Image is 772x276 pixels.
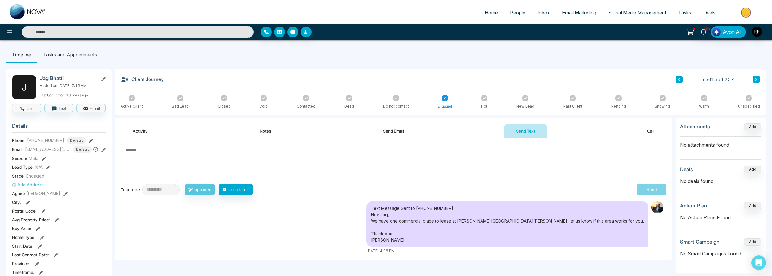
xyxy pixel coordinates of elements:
[383,104,409,109] div: Do not contact
[479,7,504,18] a: Home
[680,137,761,149] p: No attachments found
[6,47,37,63] li: Timeline
[696,26,711,37] a: 10+
[12,146,24,152] span: Email:
[12,225,31,232] span: Buy Area :
[711,26,746,38] button: Avon AI
[712,28,721,36] img: Lead Flow
[25,146,70,152] span: [EMAIL_ADDRESS][DOMAIN_NAME]
[680,239,720,245] h3: Smart Campaign
[531,7,556,18] a: Inbox
[516,104,534,109] div: New Lead
[562,10,596,16] span: Email Marketing
[744,238,761,246] button: Add
[371,124,416,138] button: Send Email
[121,75,164,84] h3: Client Journey
[744,166,761,173] button: Add
[510,10,525,16] span: People
[12,137,26,143] span: Phone:
[10,4,46,19] img: Nova CRM Logo
[680,214,761,221] p: No Action Plans Found
[744,123,761,130] button: Add
[121,186,142,193] div: Your tone
[725,6,768,19] img: Market-place.gif
[680,250,761,257] p: No Smart Campaigns Found
[12,173,25,179] span: Stage:
[366,248,648,254] div: [DATE] 4:08 PM
[751,255,766,270] div: Open Intercom Messenger
[438,104,452,109] div: Engaged
[672,7,697,18] a: Tasks
[678,10,691,16] span: Tasks
[29,155,39,162] span: Meta
[27,190,60,197] span: [PERSON_NAME]
[680,124,710,130] h3: Attachments
[27,137,64,143] span: [PHONE_NUMBER]
[248,124,283,138] button: Notes
[121,104,143,109] div: Active Client
[35,164,43,170] span: N/A
[752,27,762,37] img: User Avatar
[611,104,626,109] div: Pending
[344,104,354,109] div: Dead
[744,124,761,129] span: Add
[504,124,547,138] button: Send Text
[37,47,103,63] li: Tasks and Appointments
[697,7,722,18] a: Deals
[12,155,27,162] span: Source:
[12,75,36,99] div: J
[635,124,666,138] button: Call
[655,104,670,109] div: Showing
[73,146,92,153] span: Default
[703,10,716,16] span: Deals
[76,104,106,112] button: Email
[12,208,37,214] span: Postal Code :
[366,201,648,247] div: Text Message Sent to [PHONE_NUMBER] Hey Jag, We have one commercial place to lease at [PERSON_NAM...
[602,7,672,18] a: Social Media Management
[12,260,30,267] span: Province :
[44,104,74,112] button: Text
[680,178,761,185] p: No deals found
[485,10,498,16] span: Home
[219,184,253,195] button: Templates
[704,26,709,32] span: 10+
[218,104,231,109] div: Closed
[556,7,602,18] a: Email Marketing
[12,252,49,258] span: Last Contact Date :
[738,104,760,109] div: Unspecified
[12,190,25,197] span: Agent:
[12,104,41,112] button: Call
[12,164,34,170] span: Lead Type:
[12,217,50,223] span: Avg Property Price :
[699,104,709,109] div: Warm
[297,104,315,109] div: Contacted
[26,173,44,179] span: Engaged
[608,10,666,16] span: Social Media Management
[67,137,86,144] span: Default
[12,234,36,240] span: Home Type :
[537,10,550,16] span: Inbox
[121,124,160,138] button: Activity
[259,104,268,109] div: Cold
[680,203,707,209] h3: Action Plan
[700,76,734,83] span: Lead 15 of 357
[651,201,663,213] img: Sender
[723,28,741,36] span: Avon AI
[504,7,531,18] a: People
[40,91,106,98] p: Last Connected: 19 hours ago
[12,269,34,275] span: Timeframe :
[40,83,106,88] p: Added on [DATE] 7:15 AM
[481,104,487,109] div: Hot
[172,104,189,109] div: Bad Lead
[12,123,106,132] h3: Details
[744,202,761,209] button: Add
[563,104,582,109] div: Past Client
[12,181,43,188] button: Add Address
[40,75,96,81] h2: Jag Bhatti
[680,166,693,172] h3: Deals
[12,199,21,205] span: City :
[12,243,33,249] span: Start Date :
